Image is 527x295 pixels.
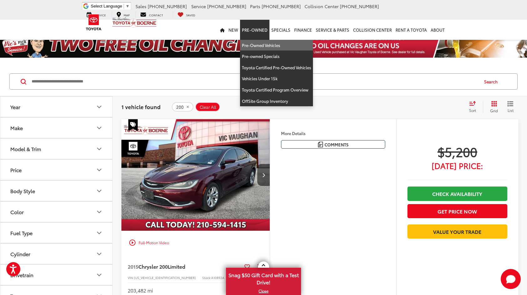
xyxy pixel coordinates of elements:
[82,11,110,18] a: Service
[351,20,394,40] a: Collision Center
[121,119,270,231] div: 2015 Chrysler 200 Limited 0
[191,3,206,9] span: Service
[172,102,193,112] button: remove 200
[281,131,385,135] h4: More Details
[121,103,161,110] span: 1 vehicle found
[0,181,113,201] button: Body StyleBody Style
[91,4,130,8] a: Select Language​
[186,13,195,17] span: Saved
[240,96,313,107] a: OffSite Group Inventory
[253,261,263,272] button: Actions
[95,271,103,279] div: Drivetrain
[31,74,478,89] input: Search by Make, Model, or Keyword
[121,119,270,231] a: 2015 Chrysler 200 Limited2015 Chrysler 200 Limited2015 Chrysler 200 Limited2015 Chrysler 200 Limited
[240,73,313,84] a: Vehicles Under 15k
[138,263,168,270] span: Chrysler 200
[0,118,113,138] button: MakeMake
[136,11,168,18] a: Contact
[202,275,211,280] span: Stock:
[0,244,113,264] button: CylinderCylinder
[501,269,521,289] svg: Start Chat
[10,209,24,215] div: Color
[200,105,216,110] span: Clear All
[211,275,224,280] span: A10892A
[314,20,351,40] a: Service & Parts: Opens in a new tab
[292,20,314,40] a: Finance
[394,20,429,40] a: Rent a Toyota
[10,230,33,236] div: Fuel Type
[407,162,507,169] span: [DATE] Price:
[128,275,134,280] span: VIN:
[503,101,518,113] button: List View
[173,11,200,18] a: My Saved Vehicles
[95,145,103,153] div: Model & Trim
[0,265,113,285] button: DrivetrainDrivetrain
[325,142,349,148] span: Comments
[227,20,240,40] a: New
[0,223,113,243] button: Fuel TypeFuel Type
[318,142,323,147] img: Comments
[128,263,242,270] a: 2015Chrysler 200Limited
[429,20,447,40] a: About
[240,40,313,51] a: Pre-Owned Vehicles
[407,224,507,239] a: Value Your Trade
[483,101,503,113] button: Grid View
[95,208,103,216] div: Color
[128,119,138,131] span: Special
[91,4,122,8] span: Select Language
[250,3,260,9] span: Parts
[257,164,270,186] button: Next image
[10,167,22,173] div: Price
[507,108,514,113] span: List
[10,272,33,278] div: Drivetrain
[10,125,23,131] div: Make
[10,146,41,152] div: Model & Trim
[95,187,103,195] div: Body Style
[281,140,385,149] button: Comments
[95,103,103,111] div: Year
[269,20,292,40] a: Specials
[128,287,153,294] div: 203,482 mi
[469,108,476,113] span: Sort
[128,263,138,270] span: 2015
[136,3,146,9] span: Sales
[195,102,220,112] button: Clear All
[227,268,300,287] span: Snag $50 Gift Card with a Test Drive!
[0,97,113,117] button: YearYear
[0,202,113,222] button: ColorColor
[0,139,113,159] button: Model & TrimModel & Trim
[95,229,103,237] div: Fuel Type
[501,269,521,289] button: Toggle Chat Window
[10,188,35,194] div: Body Style
[134,275,196,280] span: [US_VEHICLE_IDENTIFICATION_NUMBER]
[262,3,301,9] span: [PHONE_NUMBER]
[112,11,134,18] a: Map
[176,105,184,110] span: 200
[478,74,507,89] button: Search
[121,119,270,231] img: 2015 Chrysler 200 Limited
[407,144,507,159] span: $5,200
[407,187,507,201] a: Check Availability
[112,17,157,28] img: Vic Vaughan Toyota of Boerne
[240,51,313,62] a: Pre-owned Specials
[95,124,103,132] div: Make
[407,204,507,218] button: Get Price Now
[125,4,130,8] span: ▼
[304,3,339,9] span: Collision Center
[240,84,313,96] a: Toyota Certified Program Overview
[218,20,227,40] a: Home
[240,62,313,73] a: Toyota Certified Pre-Owned Vehicles
[240,20,269,40] a: Pre-Owned
[10,251,30,257] div: Cylinder
[207,3,246,9] span: [PHONE_NUMBER]
[168,263,185,270] span: Limited
[466,101,483,113] button: Select sort value
[95,166,103,174] div: Price
[340,3,379,9] span: [PHONE_NUMBER]
[148,3,187,9] span: [PHONE_NUMBER]
[82,12,105,33] img: Toyota
[10,104,20,110] div: Year
[95,250,103,258] div: Cylinder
